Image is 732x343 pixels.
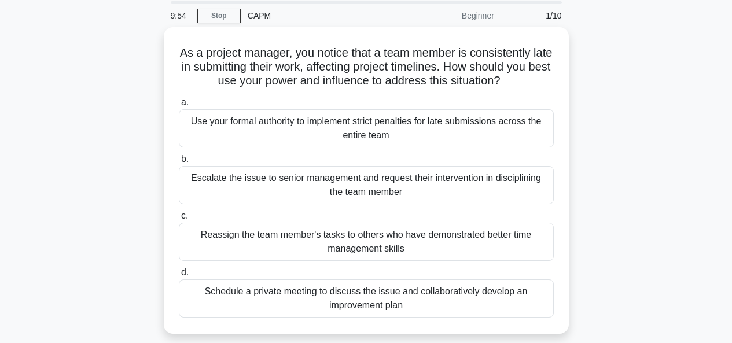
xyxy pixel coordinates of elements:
div: Schedule a private meeting to discuss the issue and collaboratively develop an improvement plan [179,279,554,318]
div: Beginner [400,4,501,27]
div: CAPM [241,4,400,27]
h5: As a project manager, you notice that a team member is consistently late in submitting their work... [178,46,555,88]
span: b. [181,154,189,164]
div: Escalate the issue to senior management and request their intervention in disciplining the team m... [179,166,554,204]
div: Use your formal authority to implement strict penalties for late submissions across the entire team [179,109,554,147]
span: a. [181,97,189,107]
div: Reassign the team member's tasks to others who have demonstrated better time management skills [179,223,554,261]
span: c. [181,211,188,220]
div: 9:54 [164,4,197,27]
span: d. [181,267,189,277]
div: 1/10 [501,4,569,27]
a: Stop [197,9,241,23]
